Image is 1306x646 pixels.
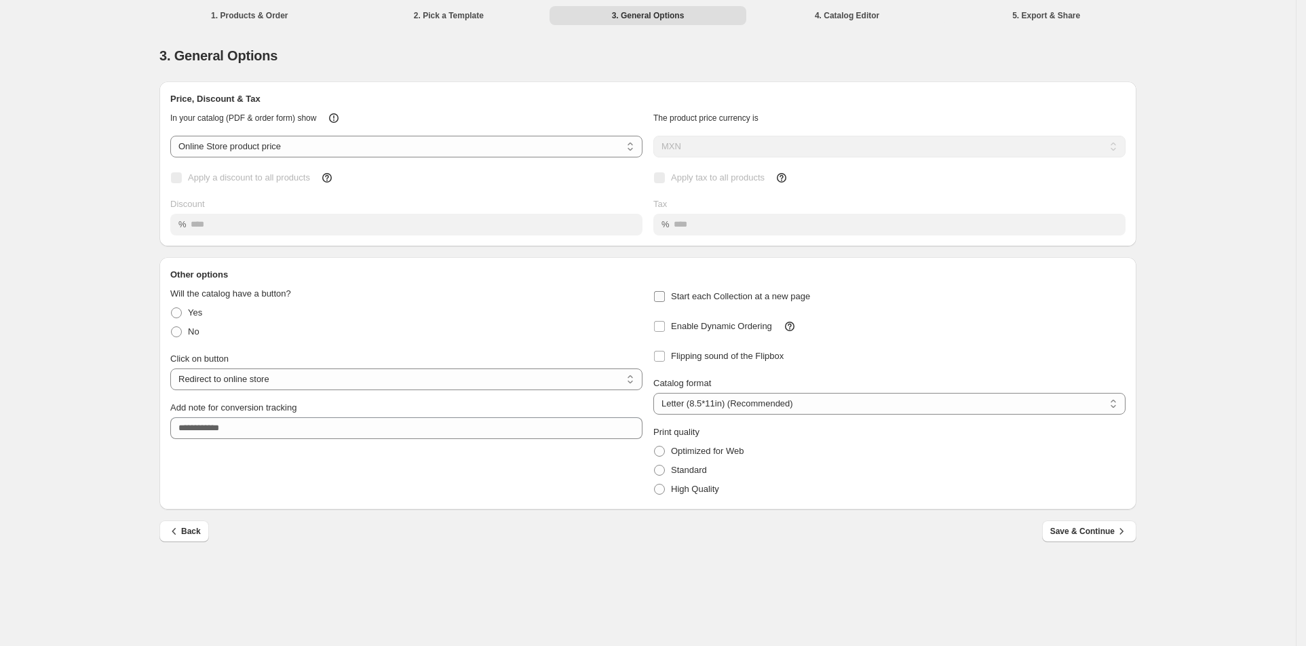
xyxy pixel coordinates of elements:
[170,354,229,364] span: Click on button
[170,92,1126,106] h2: Price, Discount & Tax
[170,199,205,209] span: Discount
[159,48,277,63] span: 3. General Options
[188,172,310,183] span: Apply a discount to all products
[671,465,707,475] span: Standard
[671,351,784,361] span: Flipping sound of the Flipbox
[1050,525,1128,538] span: Save & Continue
[170,402,296,413] span: Add note for conversion tracking
[170,288,291,299] span: Will the catalog have a button?
[1042,520,1136,542] button: Save & Continue
[188,307,202,318] span: Yes
[671,321,772,331] span: Enable Dynamic Ordering
[671,172,765,183] span: Apply tax to all products
[671,484,719,494] span: High Quality
[188,326,199,337] span: No
[170,268,1126,282] h2: Other options
[170,113,316,123] span: In your catalog (PDF & order form) show
[671,291,810,301] span: Start each Collection at a new page
[653,113,758,123] span: The product price currency is
[653,378,711,388] span: Catalog format
[653,427,699,437] span: Print quality
[178,219,187,229] span: %
[671,446,744,456] span: Optimized for Web
[159,520,209,542] button: Back
[168,525,201,538] span: Back
[653,199,667,209] span: Tax
[661,219,670,229] span: %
